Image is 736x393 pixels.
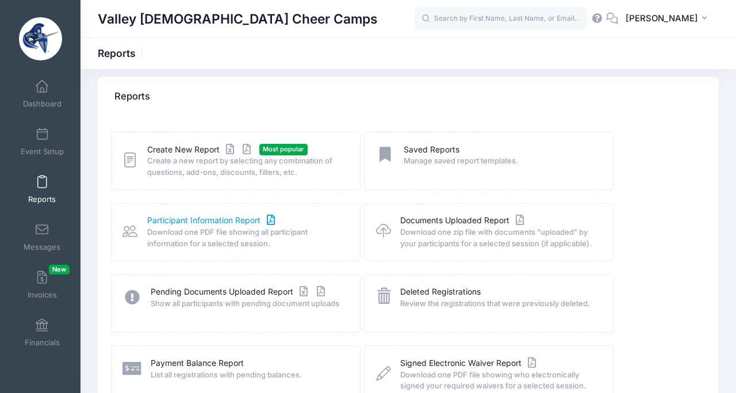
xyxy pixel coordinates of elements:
[98,6,378,32] h1: Valley [DEMOGRAPHIC_DATA] Cheer Camps
[24,242,60,252] span: Messages
[400,298,598,310] span: Review the registrations that were previously deleted.
[404,155,598,167] span: Manage saved report templates.
[626,12,698,25] span: [PERSON_NAME]
[15,265,70,305] a: InvoicesNew
[415,7,587,30] input: Search by First Name, Last Name, or Email...
[151,369,345,381] span: List all registrations with pending balances.
[28,194,56,204] span: Reports
[618,6,719,32] button: [PERSON_NAME]
[400,286,481,298] a: Deleted Registrations
[15,217,70,257] a: Messages
[404,144,459,156] a: Saved Reports
[25,338,60,348] span: Financials
[151,357,244,369] a: Payment Balance Report
[147,144,254,156] a: Create New Report
[19,17,62,60] img: Valley Christian Cheer Camps
[23,99,62,109] span: Dashboard
[15,312,70,353] a: Financials
[259,144,308,155] span: Most popular
[147,227,345,249] span: Download one PDF file showing all participant information for a selected session.
[400,357,539,369] a: Signed Electronic Waiver Report
[114,81,150,113] h4: Reports
[400,369,598,392] span: Download one PDF file showing who electronically signed your required waivers for a selected sess...
[21,147,64,157] span: Event Setup
[15,169,70,209] a: Reports
[98,47,145,59] h1: Reports
[400,227,598,249] span: Download one zip file with documents "uploaded" by your participants for a selected session (if a...
[400,215,527,227] a: Documents Uploaded Report
[28,290,57,300] span: Invoices
[49,265,70,274] span: New
[147,155,345,178] span: Create a new report by selecting any combination of questions, add-ons, discounts, filters, etc.
[151,298,345,310] span: Show all participants with pending document uploads
[15,74,70,114] a: Dashboard
[15,121,70,162] a: Event Setup
[151,286,328,298] a: Pending Documents Uploaded Report
[147,215,278,227] a: Participant Information Report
